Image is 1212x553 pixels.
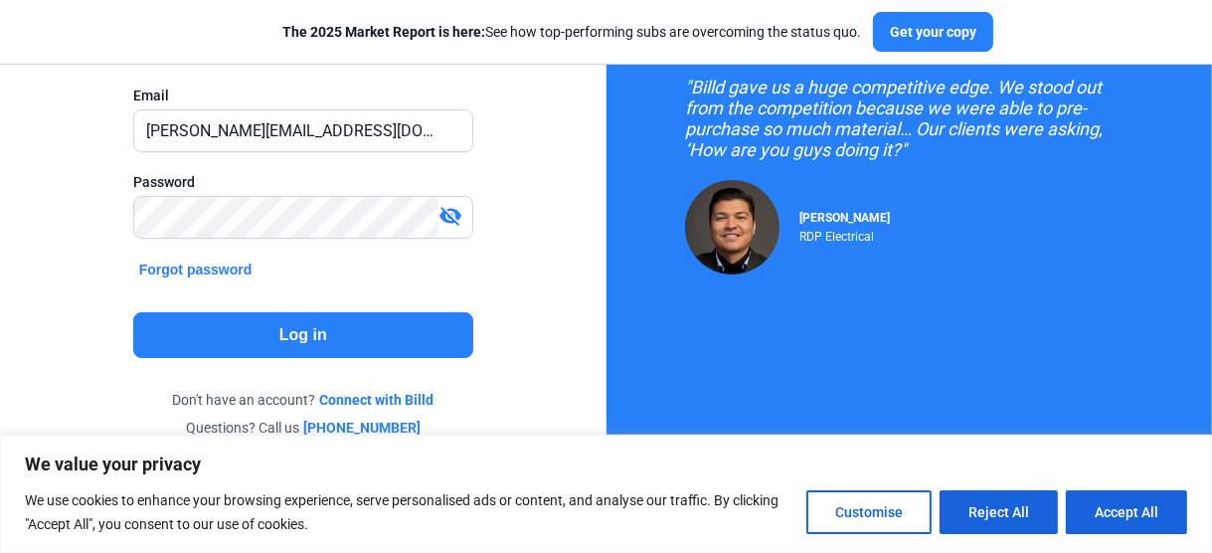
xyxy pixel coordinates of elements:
a: [PHONE_NUMBER] [303,418,421,438]
a: Connect with Billd [319,390,433,410]
div: "Billd gave us a huge competitive edge. We stood out from the competition because we were able to... [685,77,1132,160]
img: Raul Pacheco [685,180,779,275]
div: Questions? Call us [133,418,473,438]
button: Customise [806,490,932,534]
button: Get your copy [873,12,993,52]
button: Log in [133,312,473,358]
div: Email [133,86,473,105]
button: Reject All [940,490,1058,534]
div: RDP Electrical [799,225,890,244]
mat-icon: visibility_off [438,204,462,228]
button: Accept All [1066,490,1187,534]
span: The 2025 Market Report is here: [282,24,485,40]
span: [PERSON_NAME] [799,211,890,225]
button: Forgot password [133,259,259,280]
div: Password [133,172,473,192]
p: We use cookies to enhance your browsing experience, serve personalised ads or content, and analys... [25,488,791,536]
div: See how top-performing subs are overcoming the status quo. [282,22,861,42]
p: We value your privacy [25,453,1187,476]
div: Don't have an account? [133,390,473,410]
